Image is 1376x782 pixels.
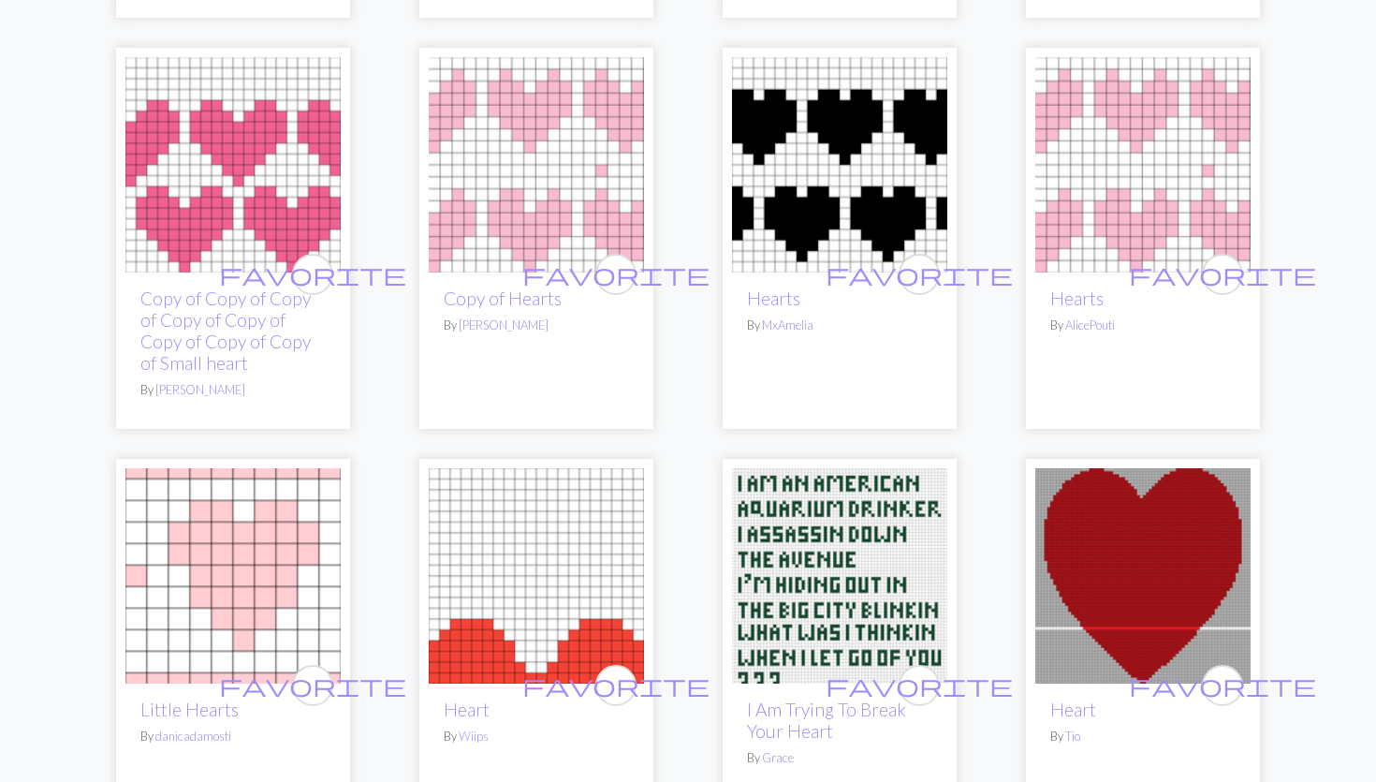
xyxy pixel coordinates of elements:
button: favourite [899,665,940,706]
p: By [747,749,932,767]
button: favourite [899,254,940,295]
a: Heart [444,699,490,720]
span: favorite [522,259,710,288]
img: Hearts [1035,57,1251,273]
a: AlicePouti [1065,317,1115,332]
p: By [1050,317,1236,334]
p: By [444,728,629,745]
span: favorite [522,671,710,700]
a: Hearts [732,154,947,171]
span: favorite [219,259,406,288]
img: Little Hearts [125,468,341,684]
i: favourite [219,256,406,293]
button: favourite [292,665,333,706]
a: Hearts [747,288,800,309]
a: Little Hearts [140,699,239,720]
p: By [1050,728,1236,745]
p: By [140,728,326,745]
button: favourite [1202,254,1243,295]
a: Hearts [125,154,341,171]
span: favorite [826,671,1013,700]
i: favourite [522,256,710,293]
a: Heart [1050,699,1096,720]
a: Heart [429,565,644,583]
button: favourite [595,254,637,295]
span: favorite [826,259,1013,288]
a: I Am Trying To Break Your Heart [732,565,947,583]
a: Grace [762,750,794,765]
img: Heart [429,468,644,684]
a: Little Hearts [125,565,341,583]
a: Hearts [1050,288,1104,309]
a: Tio [1065,729,1080,744]
a: I Am Trying To Break Your Heart [747,699,906,742]
a: Hearts [429,154,644,171]
a: [PERSON_NAME] [155,382,245,397]
img: Heart Blanket [1035,468,1251,684]
p: By [444,317,629,334]
img: Hearts [125,57,341,273]
img: Hearts [429,57,644,273]
p: By [747,317,932,334]
a: Heart Blanket [1035,565,1251,583]
button: favourite [595,665,637,706]
i: favourite [826,256,1013,293]
a: MxAmelia [762,317,813,332]
img: Hearts [732,57,947,273]
i: favourite [826,667,1013,704]
i: favourite [219,667,406,704]
i: favourite [1129,256,1316,293]
p: By [140,381,326,399]
button: favourite [292,254,333,295]
img: I Am Trying To Break Your Heart [732,468,947,684]
a: [PERSON_NAME] [459,317,549,332]
a: danicadamosti [155,729,231,744]
a: Wiips [459,729,489,744]
button: favourite [1202,665,1243,706]
i: favourite [1129,667,1316,704]
span: favorite [1129,259,1316,288]
a: Copy of Hearts [444,288,562,309]
span: favorite [219,671,406,700]
span: favorite [1129,671,1316,700]
a: Hearts [1035,154,1251,171]
i: favourite [522,667,710,704]
a: Copy of Copy of Copy of Copy of Copy of Copy of Copy of Copy of Small heart [140,288,311,374]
